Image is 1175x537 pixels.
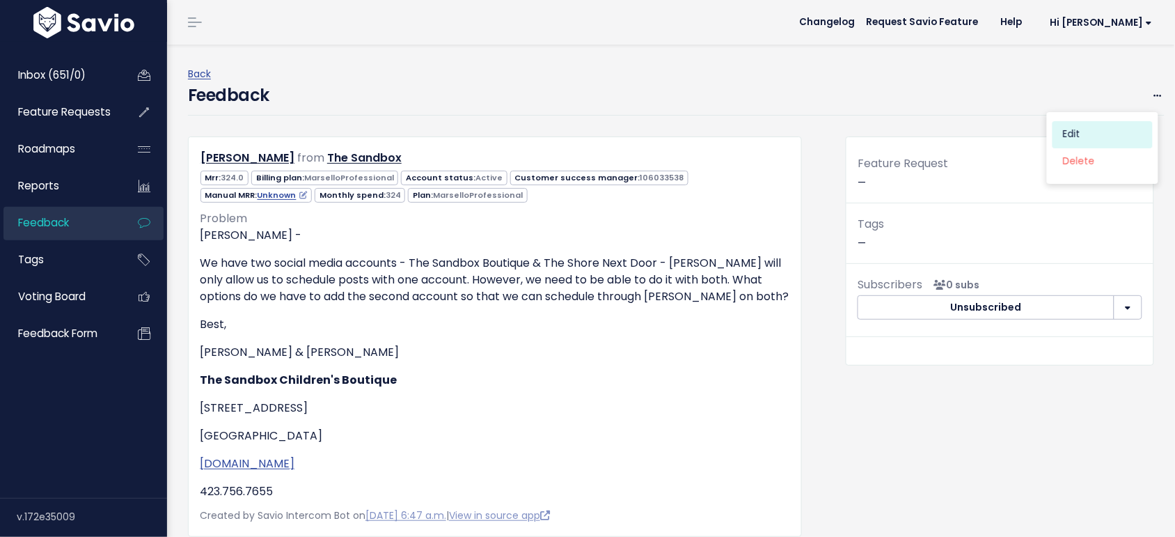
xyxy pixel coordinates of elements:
[200,400,790,417] p: [STREET_ADDRESS]
[258,189,308,201] a: Unknown
[858,277,922,293] span: Subscribers
[846,154,1153,203] div: —
[200,210,247,226] span: Problem
[18,252,44,267] span: Tags
[858,216,884,232] span: Tags
[200,483,790,500] p: 423.756.7655
[3,59,116,91] a: Inbox (651/0)
[800,17,855,27] span: Changelog
[475,172,503,183] span: Active
[858,215,1142,252] p: —
[200,227,790,244] p: [PERSON_NAME] -
[200,456,294,472] a: [DOMAIN_NAME]
[200,508,550,522] span: Created by Savio Intercom Bot on |
[18,326,97,341] span: Feedback form
[401,171,507,185] span: Account status:
[251,171,398,185] span: Billing plan:
[3,281,116,313] a: Voting Board
[200,150,294,166] a: [PERSON_NAME]
[200,316,790,333] p: Best,
[1052,148,1153,175] a: Delete
[3,318,116,350] a: Feedback form
[3,170,116,202] a: Reports
[327,150,402,166] a: The Sandbox
[18,68,86,82] span: Inbox (651/0)
[928,278,979,292] span: <p><strong>Subscribers</strong><br><br> No subscribers yet<br> </p>
[1050,17,1153,28] span: Hi [PERSON_NAME]
[18,289,86,304] span: Voting Board
[858,155,948,171] span: Feature Request
[3,207,116,239] a: Feedback
[18,215,69,230] span: Feedback
[365,508,446,522] a: [DATE] 6:47 a.m.
[200,372,397,388] strong: The Sandbox Children's Boutique
[1052,120,1153,148] a: Edit
[510,171,688,185] span: Customer success manager:
[386,189,401,201] span: 324
[449,508,550,522] a: View in source app
[3,96,116,128] a: Feature Requests
[18,104,111,119] span: Feature Requests
[304,172,394,183] span: MarselloProfessional
[200,171,249,185] span: Mrr:
[30,7,138,38] img: logo-white.9d6f32f41409.svg
[200,344,790,361] p: [PERSON_NAME] & [PERSON_NAME]
[18,178,59,193] span: Reports
[200,255,790,305] p: We have two social media accounts - The Sandbox Boutique & The Shore Next Door - [PERSON_NAME] wi...
[17,499,167,535] div: v.172e35009
[1034,12,1164,33] a: Hi [PERSON_NAME]
[408,188,527,203] span: Plan:
[855,12,990,33] a: Request Savio Feature
[297,150,324,166] span: from
[315,188,405,203] span: Monthly spend:
[3,133,116,165] a: Roadmaps
[221,172,244,183] span: 324.0
[640,172,684,183] span: 106033538
[990,12,1034,33] a: Help
[188,67,211,81] a: Back
[18,141,75,156] span: Roadmaps
[433,189,523,201] span: MarselloProfessional
[200,428,790,444] p: [GEOGRAPHIC_DATA]
[3,244,116,276] a: Tags
[858,295,1114,320] button: Unsubscribed
[188,83,269,108] h4: Feedback
[200,188,312,203] span: Manual MRR:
